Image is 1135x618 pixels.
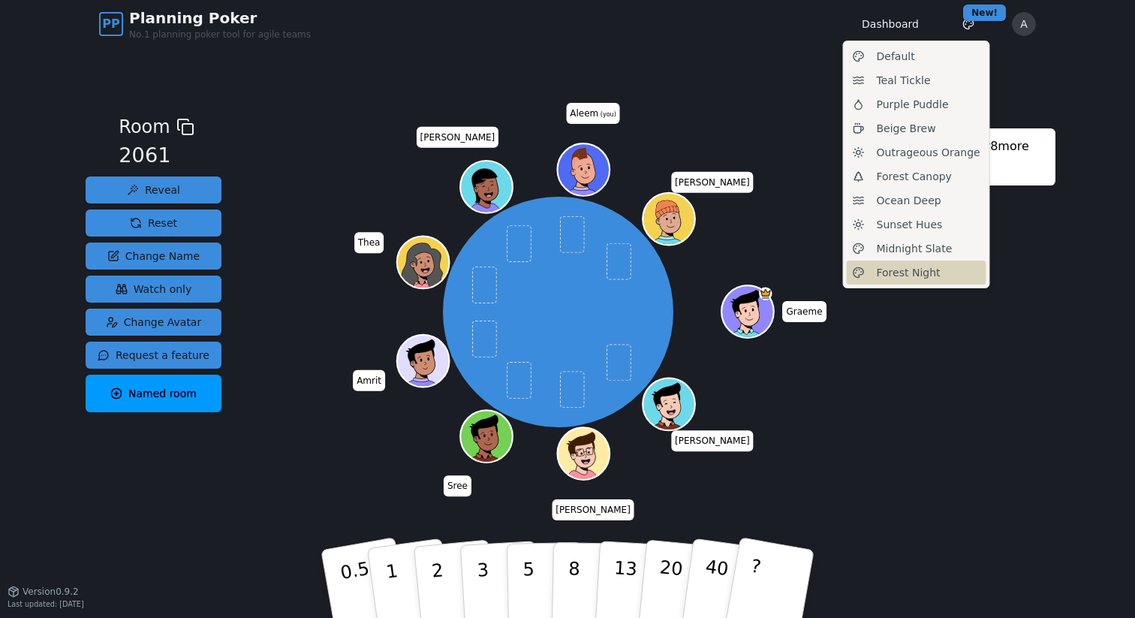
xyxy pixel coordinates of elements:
[877,73,931,88] span: Teal Tickle
[877,241,953,256] span: Midnight Slate
[877,145,980,160] span: Outrageous Orange
[877,49,915,64] span: Default
[877,121,936,136] span: Beige Brew
[877,217,943,232] span: Sunset Hues
[877,265,941,280] span: Forest Night
[877,169,952,184] span: Forest Canopy
[877,97,949,112] span: Purple Puddle
[877,193,941,208] span: Ocean Deep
